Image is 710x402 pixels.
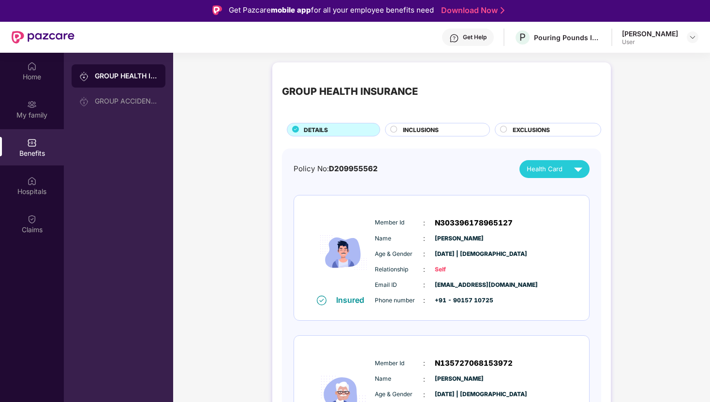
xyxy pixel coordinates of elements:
img: svg+xml;base64,PHN2ZyBpZD0iRHJvcGRvd24tMzJ4MzIiIHhtbG5zPSJodHRwOi8vd3d3LnczLm9yZy8yMDAwL3N2ZyIgd2... [689,33,696,41]
div: GROUP HEALTH INSURANCE [282,84,418,99]
span: D209955562 [329,164,378,173]
span: Age & Gender [375,390,423,399]
span: P [519,31,526,43]
span: INCLUSIONS [403,125,439,134]
span: N135727068153972 [435,357,513,369]
span: [DATE] | [DEMOGRAPHIC_DATA] [435,250,483,259]
a: Download Now [441,5,502,15]
img: svg+xml;base64,PHN2ZyBpZD0iSGVscC0zMngzMiIgeG1sbnM9Imh0dHA6Ly93d3cudzMub3JnLzIwMDAvc3ZnIiB3aWR0aD... [449,33,459,43]
div: Get Help [463,33,487,41]
span: : [423,233,425,244]
img: svg+xml;base64,PHN2ZyBpZD0iSG9zcGl0YWxzIiB4bWxucz0iaHR0cDovL3d3dy53My5vcmcvMjAwMC9zdmciIHdpZHRoPS... [27,176,37,186]
img: svg+xml;base64,PHN2ZyBpZD0iQmVuZWZpdHMiIHhtbG5zPSJodHRwOi8vd3d3LnczLm9yZy8yMDAwL3N2ZyIgd2lkdGg9Ij... [27,138,37,148]
span: [PERSON_NAME] [435,234,483,243]
img: svg+xml;base64,PHN2ZyBpZD0iQ2xhaW0iIHhtbG5zPSJodHRwOi8vd3d3LnczLm9yZy8yMDAwL3N2ZyIgd2lkdGg9IjIwIi... [27,214,37,224]
button: Health Card [519,160,590,178]
span: N303396178965127 [435,217,513,229]
img: svg+xml;base64,PHN2ZyBpZD0iSG9tZSIgeG1sbnM9Imh0dHA6Ly93d3cudzMub3JnLzIwMDAvc3ZnIiB3aWR0aD0iMjAiIG... [27,61,37,71]
img: Logo [212,5,222,15]
span: : [423,249,425,259]
span: Name [375,234,423,243]
span: Age & Gender [375,250,423,259]
div: User [622,38,678,46]
span: Health Card [527,164,562,174]
span: : [423,358,425,369]
img: icon [314,210,372,295]
img: Stroke [501,5,504,15]
div: Insured [336,295,370,305]
div: Policy No: [294,163,378,175]
span: : [423,374,425,385]
span: : [423,218,425,228]
div: GROUP ACCIDENTAL INSURANCE [95,97,158,105]
span: Member Id [375,359,423,368]
span: [EMAIL_ADDRESS][DOMAIN_NAME] [435,281,483,290]
div: [PERSON_NAME] [622,29,678,38]
img: svg+xml;base64,PHN2ZyB4bWxucz0iaHR0cDovL3d3dy53My5vcmcvMjAwMC9zdmciIHdpZHRoPSIxNiIgaGVpZ2h0PSIxNi... [317,296,326,305]
img: svg+xml;base64,PHN2ZyB3aWR0aD0iMjAiIGhlaWdodD0iMjAiIHZpZXdCb3g9IjAgMCAyMCAyMCIgZmlsbD0ibm9uZSIgeG... [79,97,89,106]
span: +91 - 90157 10725 [435,296,483,305]
span: Member Id [375,218,423,227]
span: : [423,280,425,290]
span: Phone number [375,296,423,305]
span: Relationship [375,265,423,274]
img: svg+xml;base64,PHN2ZyB4bWxucz0iaHR0cDovL3d3dy53My5vcmcvMjAwMC9zdmciIHZpZXdCb3g9IjAgMCAyNCAyNCIgd2... [570,161,587,178]
span: Name [375,374,423,384]
img: svg+xml;base64,PHN2ZyB3aWR0aD0iMjAiIGhlaWdodD0iMjAiIHZpZXdCb3g9IjAgMCAyMCAyMCIgZmlsbD0ibm9uZSIgeG... [27,100,37,109]
strong: mobile app [271,5,311,15]
span: [DATE] | [DEMOGRAPHIC_DATA] [435,390,483,399]
span: EXCLUSIONS [513,125,550,134]
span: Self [435,265,483,274]
span: Email ID [375,281,423,290]
span: DETAILS [304,125,328,134]
img: svg+xml;base64,PHN2ZyB3aWR0aD0iMjAiIGhlaWdodD0iMjAiIHZpZXdCb3g9IjAgMCAyMCAyMCIgZmlsbD0ibm9uZSIgeG... [79,72,89,81]
span: : [423,295,425,306]
div: Get Pazcare for all your employee benefits need [229,4,434,16]
span: : [423,264,425,275]
img: New Pazcare Logo [12,31,74,44]
div: GROUP HEALTH INSURANCE [95,71,158,81]
div: Pouring Pounds India Pvt Ltd (CashKaro and EarnKaro) [534,33,602,42]
span: : [423,389,425,400]
span: [PERSON_NAME] [435,374,483,384]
